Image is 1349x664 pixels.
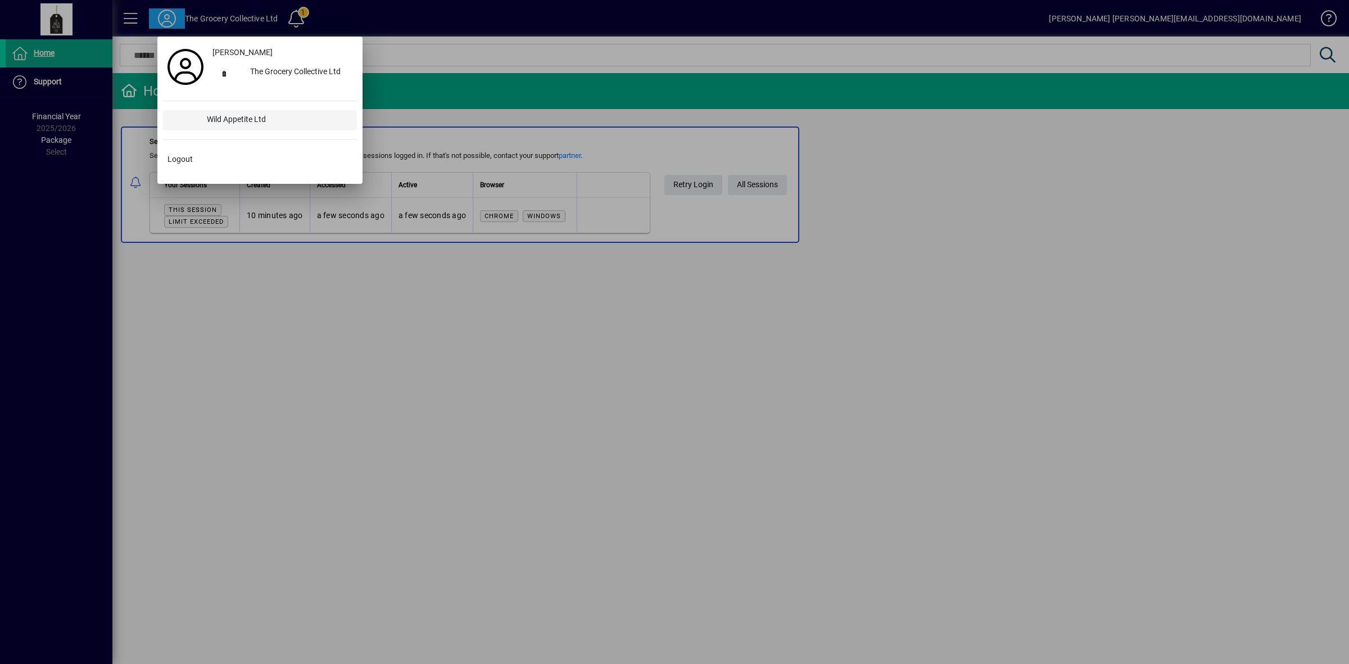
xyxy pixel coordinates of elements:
[163,149,357,169] button: Logout
[241,62,357,83] div: The Grocery Collective Ltd
[212,47,273,58] span: [PERSON_NAME]
[198,110,357,130] div: Wild Appetite Ltd
[208,42,357,62] a: [PERSON_NAME]
[168,153,193,165] span: Logout
[208,62,357,83] button: The Grocery Collective Ltd
[163,110,357,130] button: Wild Appetite Ltd
[163,57,208,77] a: Profile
